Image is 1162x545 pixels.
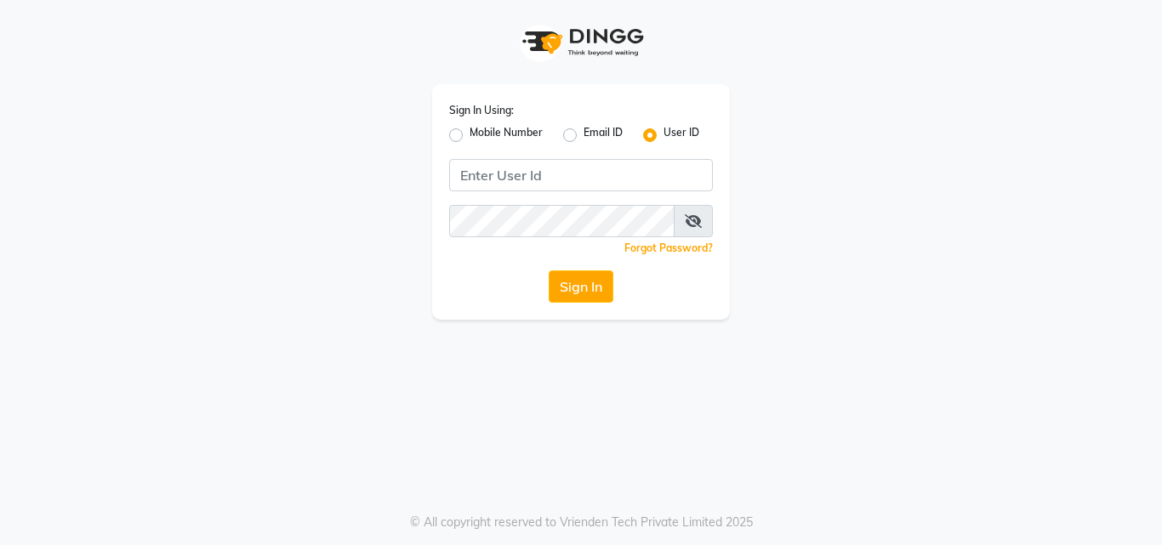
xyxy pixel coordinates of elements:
[449,103,514,118] label: Sign In Using:
[584,125,623,145] label: Email ID
[513,17,649,67] img: logo1.svg
[449,159,713,191] input: Username
[449,205,675,237] input: Username
[664,125,699,145] label: User ID
[470,125,543,145] label: Mobile Number
[549,270,613,303] button: Sign In
[624,241,713,254] a: Forgot Password?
